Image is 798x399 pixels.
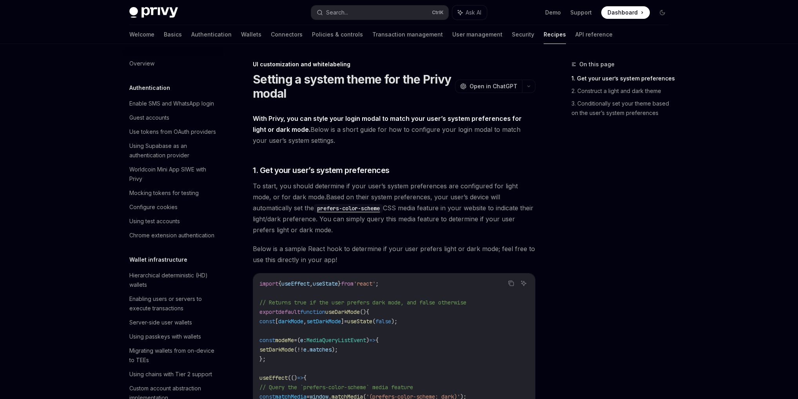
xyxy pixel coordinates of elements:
div: Chrome extension authentication [129,231,214,240]
a: Security [512,25,534,44]
span: e [303,346,307,353]
div: Using passkeys with wallets [129,332,201,341]
div: Mocking tokens for testing [129,188,199,198]
a: Use tokens from OAuth providers [123,125,223,139]
span: . [307,346,310,353]
a: Wallets [241,25,261,44]
span: 'react' [354,280,375,287]
a: Mocking tokens for testing [123,186,223,200]
a: Worldcoin Mini App SIWE with Privy [123,162,223,186]
button: Ask AI [452,5,487,20]
strong: With Privy, you can style your login modal to match your user’s system preferences for light or d... [253,115,522,133]
span: On this page [579,60,615,69]
span: { [375,337,379,344]
span: ); [332,346,338,353]
button: Ask AI [519,278,529,288]
span: setDarkMode [307,318,341,325]
a: Chrome extension authentication [123,228,223,242]
span: useEffect [259,374,288,381]
div: Enabling users or servers to execute transactions [129,294,219,313]
span: { [366,308,369,315]
span: !! [297,346,303,353]
span: function [300,308,325,315]
a: prefers-color-scheme [314,204,383,212]
a: API reference [575,25,613,44]
a: Basics [164,25,182,44]
div: Search... [326,8,348,17]
span: () [360,308,366,315]
a: Enabling users or servers to execute transactions [123,292,223,315]
a: Demo [545,9,561,16]
a: Using test accounts [123,214,223,228]
span: ( [372,318,375,325]
div: Use tokens from OAuth providers [129,127,216,137]
a: Transaction management [372,25,443,44]
div: UI customization and whitelabeling [253,60,535,68]
span: e [300,337,303,344]
span: To start, you should determine if your user’s system preferences are configured for light mode, o... [253,180,535,235]
button: Copy the contents from the code block [506,278,516,288]
span: 1. Get your user’s system preferences [253,165,390,176]
a: Using passkeys with wallets [123,330,223,344]
a: 1. Get your user’s system preferences [571,72,675,85]
span: MediaQueryListEvent [307,337,366,344]
a: Support [570,9,592,16]
span: = [344,318,347,325]
div: Guest accounts [129,113,169,122]
a: 3. Conditionally set your theme based on the user’s system preferences [571,97,675,119]
div: Using Supabase as an authentication provider [129,141,219,160]
span: Below is a short guide for how to configure your login modal to match your user’s system settings. [253,113,535,146]
h1: Setting a system theme for the Privy modal [253,72,452,100]
span: = [294,337,297,344]
span: ); [391,318,397,325]
img: dark logo [129,7,178,18]
div: Configure cookies [129,202,178,212]
span: import [259,280,278,287]
div: Enable SMS and WhatsApp login [129,99,214,108]
code: prefers-color-scheme [314,204,383,213]
span: }; [259,355,266,363]
span: { [303,374,307,381]
span: useState [347,318,372,325]
a: Migrating wallets from on-device to TEEs [123,344,223,367]
span: matches [310,346,332,353]
button: Search...CtrlK [311,5,448,20]
span: [ [275,318,278,325]
span: const [259,337,275,344]
span: ] [341,318,344,325]
span: , [303,318,307,325]
h5: Wallet infrastructure [129,255,187,264]
a: Recipes [544,25,566,44]
h5: Authentication [129,83,170,93]
div: Migrating wallets from on-device to TEEs [129,346,219,365]
a: Using Supabase as an authentication provider [123,139,223,162]
a: Server-side user wallets [123,315,223,330]
a: User management [452,25,502,44]
span: setDarkMode [259,346,294,353]
span: darkMode [278,318,303,325]
a: Overview [123,56,223,71]
a: Hierarchical deterministic (HD) wallets [123,268,223,292]
span: Ask AI [466,9,481,16]
span: // Returns true if the user prefers dark mode, and false otherwise [259,299,466,306]
span: useDarkMode [325,308,360,315]
span: ( [297,337,300,344]
div: Using test accounts [129,217,180,226]
span: ; [375,280,379,287]
span: useState [313,280,338,287]
a: Connectors [271,25,303,44]
span: (() [288,374,297,381]
span: ) [366,337,369,344]
span: => [369,337,375,344]
span: ( [294,346,297,353]
div: Overview [129,59,154,68]
a: Guest accounts [123,111,223,125]
span: export [259,308,278,315]
a: Welcome [129,25,154,44]
span: Ctrl K [432,9,444,16]
a: 2. Construct a light and dark theme [571,85,675,97]
button: Open in ChatGPT [455,80,522,93]
div: Hierarchical deterministic (HD) wallets [129,271,219,290]
a: Using chains with Tier 2 support [123,367,223,381]
div: Server-side user wallets [129,318,192,327]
